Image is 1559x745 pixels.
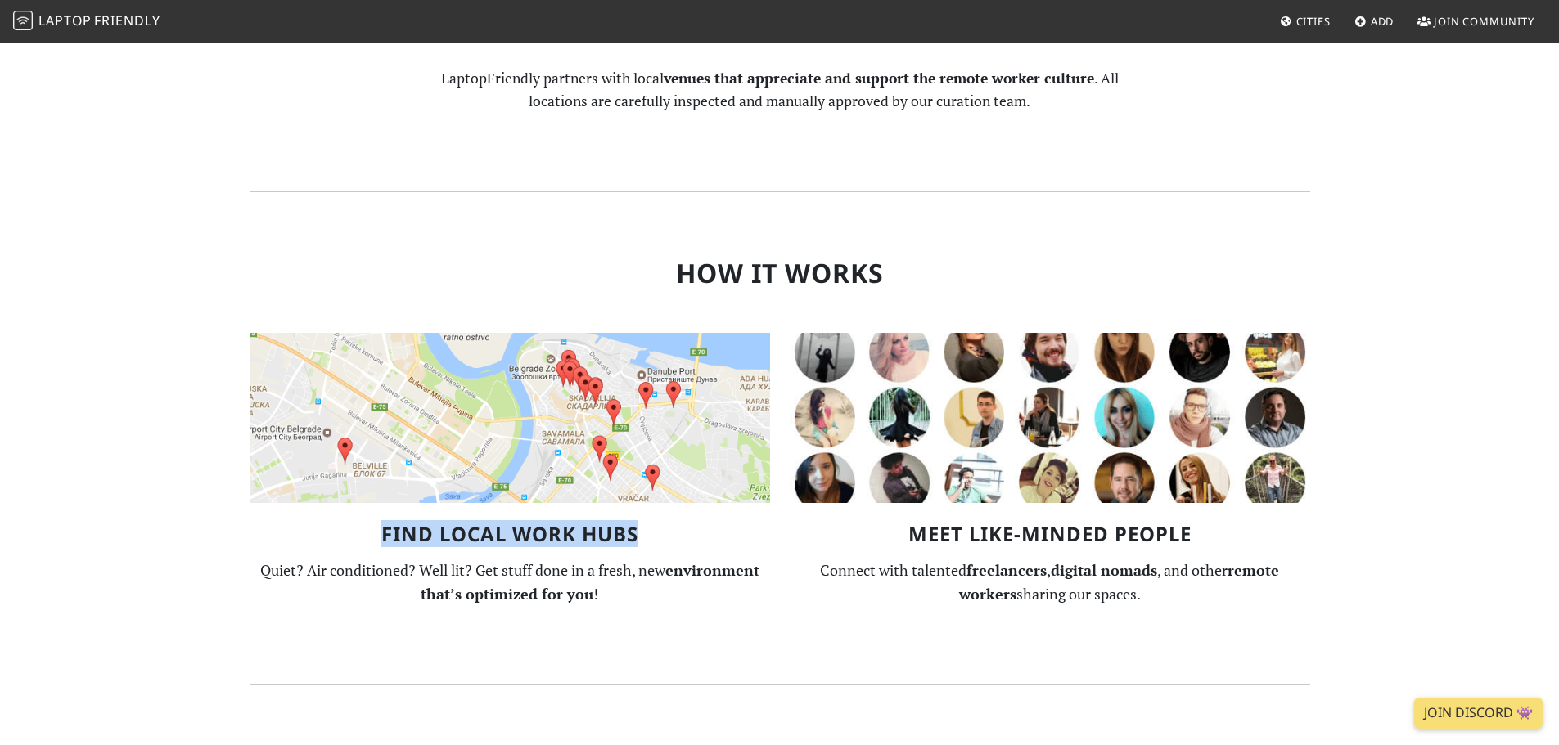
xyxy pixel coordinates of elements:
[430,67,1130,113] p: LaptopFriendly partners with local . All locations are carefully inspected and manually approved ...
[1434,14,1534,29] span: Join Community
[1411,7,1541,36] a: Join Community
[1296,14,1331,29] span: Cities
[1051,560,1157,580] strong: digital nomads
[790,559,1310,606] p: Connect with talented , , and other sharing our spaces.
[94,11,160,29] span: Friendly
[13,11,33,30] img: LaptopFriendly
[1371,14,1395,29] span: Add
[250,258,1310,289] h2: How it Works
[790,333,1310,503] img: LaptopFriendly Community
[1348,7,1401,36] a: Add
[250,333,770,503] img: Map of Work-Friendly Locations
[250,523,770,546] h3: Find Local Work Hubs
[664,69,1094,88] strong: venues that appreciate and support the remote worker culture
[250,559,770,606] p: Quiet? Air conditioned? Well lit? Get stuff done in a fresh, new !
[790,523,1310,546] h3: Meet Like-Minded People
[1273,7,1337,36] a: Cities
[966,560,1047,580] strong: freelancers
[13,7,160,36] a: LaptopFriendly LaptopFriendly
[38,11,92,29] span: Laptop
